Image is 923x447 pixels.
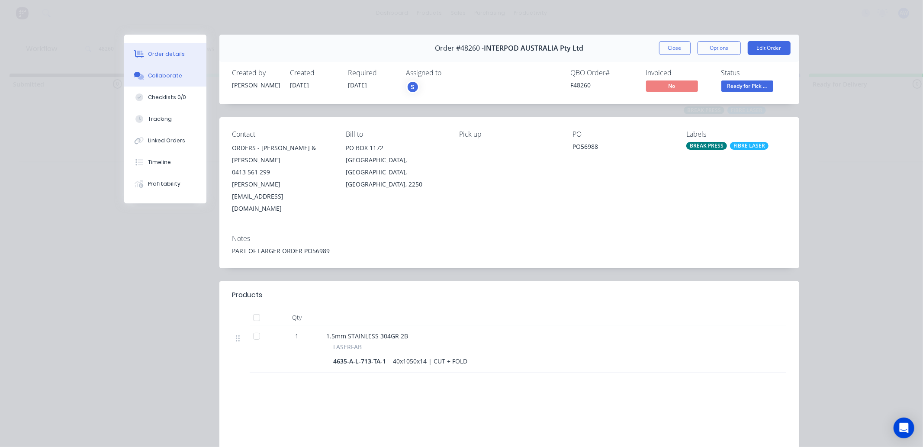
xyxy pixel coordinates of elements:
[573,130,672,138] div: PO
[232,166,332,178] div: 0413 561 299
[124,108,206,130] button: Tracking
[348,81,367,89] span: [DATE]
[232,142,332,166] div: ORDERS - [PERSON_NAME] & [PERSON_NAME]
[390,355,471,367] div: 40x1050x14 | CUT + FOLD
[346,142,445,154] div: PO BOX 1172
[346,130,445,138] div: Bill to
[721,80,773,91] span: Ready for Pick ...
[148,93,186,101] div: Checklists 0/0
[686,130,786,138] div: Labels
[686,142,727,150] div: BREAK PRESS
[124,43,206,65] button: Order details
[571,69,636,77] div: QBO Order #
[406,80,419,93] button: S
[232,80,280,90] div: [PERSON_NAME]
[334,355,390,367] div: 4635-A-L-713-TA-1
[748,41,791,55] button: Edit Order
[148,137,185,145] div: Linked Orders
[148,50,185,58] div: Order details
[571,80,636,90] div: F48260
[290,81,309,89] span: [DATE]
[459,130,559,138] div: Pick up
[296,331,299,341] span: 1
[232,246,786,255] div: PART OF LARGER ORDER PO56989
[721,69,786,77] div: Status
[232,290,263,300] div: Products
[646,69,711,77] div: Invoiced
[290,69,338,77] div: Created
[346,154,445,190] div: [GEOGRAPHIC_DATA], [GEOGRAPHIC_DATA], [GEOGRAPHIC_DATA], 2250
[573,142,672,154] div: PO56988
[698,41,741,55] button: Options
[721,80,773,93] button: Ready for Pick ...
[327,332,408,340] span: 1.5mm STAINLESS 304GR 2B
[148,115,172,123] div: Tracking
[148,158,171,166] div: Timeline
[232,178,332,215] div: [PERSON_NAME][EMAIL_ADDRESS][DOMAIN_NAME]
[346,142,445,190] div: PO BOX 1172[GEOGRAPHIC_DATA], [GEOGRAPHIC_DATA], [GEOGRAPHIC_DATA], 2250
[124,87,206,108] button: Checklists 0/0
[232,69,280,77] div: Created by
[232,142,332,215] div: ORDERS - [PERSON_NAME] & [PERSON_NAME]0413 561 299[PERSON_NAME][EMAIL_ADDRESS][DOMAIN_NAME]
[148,180,180,188] div: Profitability
[435,44,484,52] span: Order #48260 -
[730,142,769,150] div: FIBRE LASER
[124,151,206,173] button: Timeline
[232,235,786,243] div: Notes
[124,173,206,195] button: Profitability
[659,41,691,55] button: Close
[232,130,332,138] div: Contact
[271,309,323,326] div: Qty
[484,44,583,52] span: INTERPOD AUSTRALIA Pty Ltd
[334,342,362,351] span: LASERFAB
[124,130,206,151] button: Linked Orders
[124,65,206,87] button: Collaborate
[406,69,493,77] div: Assigned to
[894,418,914,438] div: Open Intercom Messenger
[348,69,396,77] div: Required
[646,80,698,91] span: No
[148,72,182,80] div: Collaborate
